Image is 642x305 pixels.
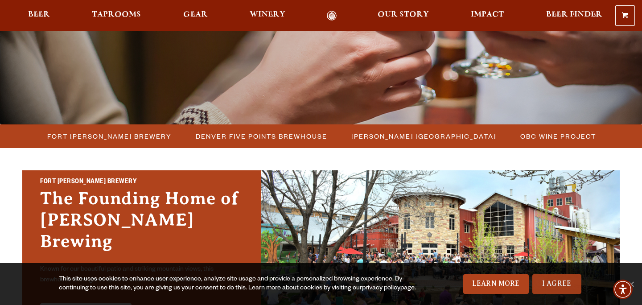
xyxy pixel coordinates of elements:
div: Accessibility Menu [613,280,633,299]
span: Gear [183,11,208,18]
span: Fort [PERSON_NAME] Brewery [47,130,172,143]
span: OBC Wine Project [520,130,596,143]
a: Gear [177,11,214,21]
span: Denver Five Points Brewhouse [196,130,327,143]
a: privacy policy [362,285,400,292]
a: Impact [465,11,510,21]
span: [PERSON_NAME] [GEOGRAPHIC_DATA] [351,130,496,143]
a: OBC Wine Project [515,130,601,143]
a: Denver Five Points Brewhouse [190,130,332,143]
div: This site uses cookies to enhance user experience, analyze site usage and provide a personalized ... [59,275,417,293]
a: Beer [22,11,56,21]
a: I Agree [532,274,581,294]
a: Fort [PERSON_NAME] Brewery [42,130,176,143]
span: Winery [250,11,285,18]
a: Taprooms [86,11,147,21]
span: Beer [28,11,50,18]
h3: The Founding Home of [PERSON_NAME] Brewing [40,188,243,261]
h2: Fort [PERSON_NAME] Brewery [40,177,243,188]
span: Taprooms [92,11,141,18]
span: Beer Finder [546,11,602,18]
a: [PERSON_NAME] [GEOGRAPHIC_DATA] [346,130,501,143]
a: Our Story [372,11,435,21]
a: Odell Home [315,11,349,21]
a: Learn More [463,274,529,294]
span: Our Story [378,11,429,18]
span: Impact [471,11,504,18]
a: Winery [244,11,291,21]
a: Beer Finder [540,11,608,21]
